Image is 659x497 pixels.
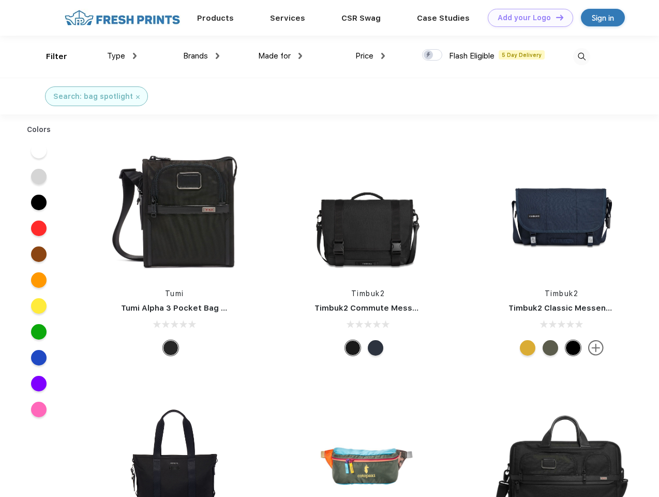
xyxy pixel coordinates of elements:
[351,289,385,298] a: Timbuk2
[121,303,242,313] a: Tumi Alpha 3 Pocket Bag Small
[499,50,545,60] span: 5 Day Delivery
[545,289,579,298] a: Timbuk2
[197,13,234,23] a: Products
[107,51,125,61] span: Type
[163,340,178,356] div: Black
[565,340,581,356] div: Eco Black
[498,13,551,22] div: Add your Logo
[592,12,614,24] div: Sign in
[493,140,631,278] img: func=resize&h=266
[106,140,243,278] img: func=resize&h=266
[556,14,563,20] img: DT
[581,9,625,26] a: Sign in
[588,340,604,356] img: more.svg
[355,51,373,61] span: Price
[573,48,590,65] img: desktop_search.svg
[298,53,302,59] img: dropdown.png
[520,340,535,356] div: Eco Amber
[299,140,437,278] img: func=resize&h=266
[165,289,184,298] a: Tumi
[543,340,558,356] div: Eco Army
[183,51,208,61] span: Brands
[19,124,59,135] div: Colors
[381,53,385,59] img: dropdown.png
[345,340,361,356] div: Eco Black
[258,51,291,61] span: Made for
[62,9,183,27] img: fo%20logo%202.webp
[136,95,140,99] img: filter_cancel.svg
[508,303,637,313] a: Timbuk2 Classic Messenger Bag
[46,51,67,63] div: Filter
[368,340,383,356] div: Eco Nautical
[216,53,219,59] img: dropdown.png
[133,53,137,59] img: dropdown.png
[314,303,453,313] a: Timbuk2 Commute Messenger Bag
[53,91,133,102] div: Search: bag spotlight
[449,51,495,61] span: Flash Eligible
